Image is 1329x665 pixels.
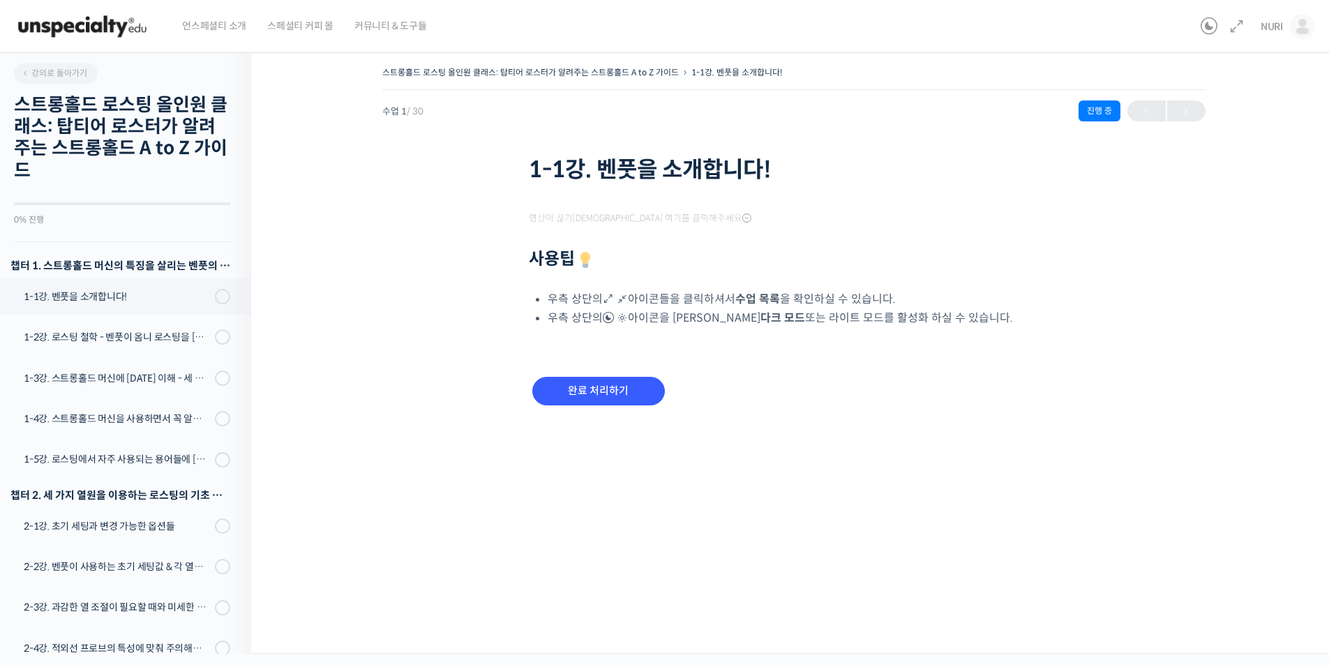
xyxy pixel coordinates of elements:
a: 스트롱홀드 로스팅 올인원 클래스: 탑티어 로스터가 알려주는 스트롱홀드 A to Z 가이드 [382,67,679,77]
a: 1-1강. 벤풋을 소개합니다! [691,67,783,77]
a: 강의로 돌아가기 [14,63,98,84]
div: 1-2강. 로스팅 철학 - 벤풋이 옴니 로스팅을 [DATE] 않는 이유 [24,329,211,345]
span: 강의로 돌아가기 [21,68,87,78]
h2: 스트롱홀드 로스팅 올인원 클래스: 탑티어 로스터가 알려주는 스트롱홀드 A to Z 가이드 [14,94,230,181]
span: / 30 [407,105,423,117]
span: 수업 1 [382,107,423,116]
div: 2-4강. 적외선 프로브의 특성에 맞춰 주의해야 할 점들 [24,641,211,656]
span: NURI [1261,20,1283,33]
input: 완료 처리하기 [532,377,665,405]
div: 진행 중 [1079,100,1120,121]
div: 챕터 2. 세 가지 열원을 이용하는 로스팅의 기초 설계 [10,486,230,505]
h3: 챕터 1. 스트롱홀드 머신의 특징을 살리는 벤풋의 로스팅 방식 [10,256,230,275]
b: 수업 목록 [735,292,780,306]
strong: 사용팁 [529,248,596,269]
li: 우측 상단의 아이콘들을 클릭하셔서 을 확인하실 수 있습니다. [548,290,1059,308]
div: 1-5강. 로스팅에서 자주 사용되는 용어들에 [DATE] 이해 [24,451,211,467]
h1: 1-1강. 벤풋을 소개합니다! [529,156,1059,183]
div: 2-3강. 과감한 열 조절이 필요할 때와 미세한 열 조절이 필요할 때 [24,599,211,615]
span: 영상이 끊기[DEMOGRAPHIC_DATA] 여기를 클릭해주세요 [529,213,751,224]
div: 1-4강. 스트롱홀드 머신을 사용하면서 꼭 알고 있어야 할 유의사항 [24,411,211,426]
b: 다크 모드 [760,311,805,325]
div: 1-3강. 스트롱홀드 머신에 [DATE] 이해 - 세 가지 열원이 만들어내는 변화 [24,371,211,386]
div: 0% 진행 [14,216,230,224]
li: 우측 상단의 아이콘을 [PERSON_NAME] 또는 라이트 모드를 활성화 하실 수 있습니다. [548,308,1059,327]
div: 2-1강. 초기 세팅과 변경 가능한 옵션들 [24,518,211,534]
div: 2-2강. 벤풋이 사용하는 초기 세팅값 & 각 열원이 하는 역할 [24,559,211,574]
img: 💡 [577,252,594,269]
div: 1-1강. 벤풋을 소개합니다! [24,289,211,304]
